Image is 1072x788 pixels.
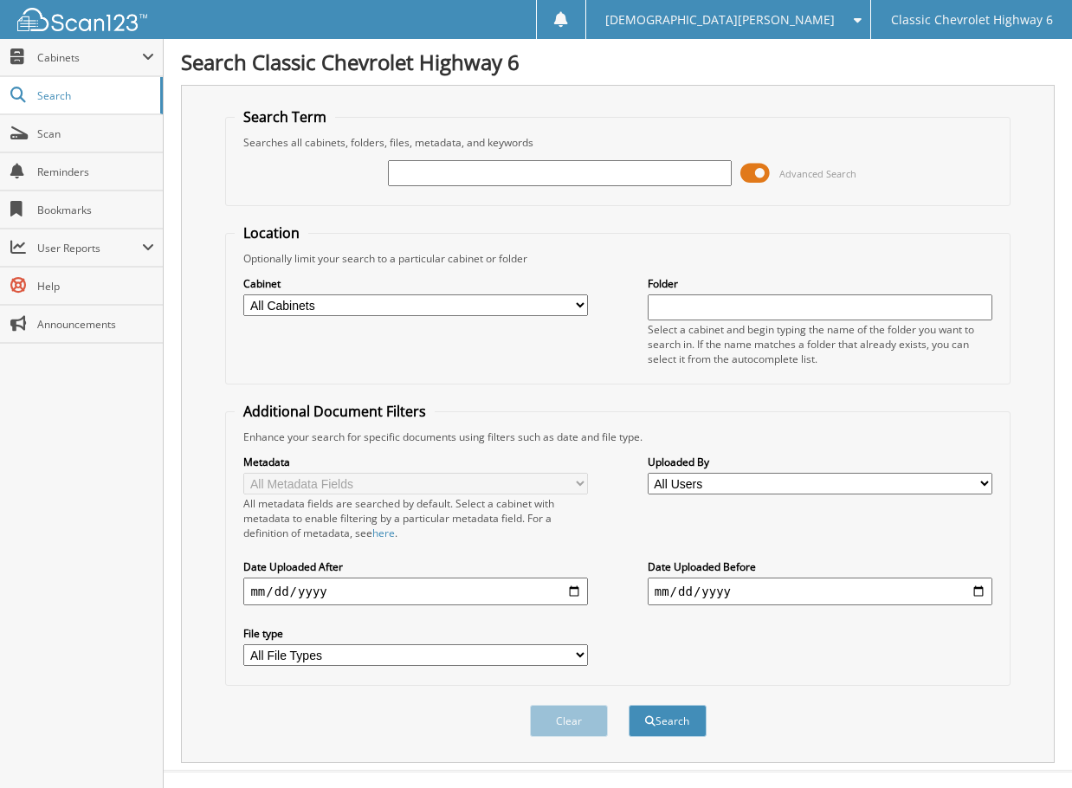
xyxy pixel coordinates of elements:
span: Cabinets [37,50,142,65]
span: [DEMOGRAPHIC_DATA][PERSON_NAME] [605,15,835,25]
label: Uploaded By [648,455,992,469]
span: User Reports [37,241,142,255]
a: here [372,526,395,540]
label: Cabinet [243,276,588,291]
img: scan123-logo-white.svg [17,8,147,31]
button: Clear [530,705,608,737]
div: Searches all cabinets, folders, files, metadata, and keywords [235,135,1000,150]
div: Select a cabinet and begin typing the name of the folder you want to search in. If the name match... [648,322,992,366]
div: All metadata fields are searched by default. Select a cabinet with metadata to enable filtering b... [243,496,588,540]
div: Optionally limit your search to a particular cabinet or folder [235,251,1000,266]
legend: Location [235,223,308,242]
iframe: Chat Widget [985,705,1072,788]
label: File type [243,626,588,641]
button: Search [629,705,707,737]
span: Announcements [37,317,154,332]
span: Reminders [37,165,154,179]
input: start [243,578,588,605]
h1: Search Classic Chevrolet Highway 6 [181,48,1055,76]
span: Bookmarks [37,203,154,217]
legend: Additional Document Filters [235,402,435,421]
span: Help [37,279,154,294]
label: Folder [648,276,992,291]
label: Date Uploaded After [243,559,588,574]
span: Advanced Search [779,167,856,180]
div: Enhance your search for specific documents using filters such as date and file type. [235,430,1000,444]
span: Scan [37,126,154,141]
legend: Search Term [235,107,335,126]
span: Search [37,88,152,103]
span: Classic Chevrolet Highway 6 [891,15,1053,25]
input: end [648,578,992,605]
label: Date Uploaded Before [648,559,992,574]
label: Metadata [243,455,588,469]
